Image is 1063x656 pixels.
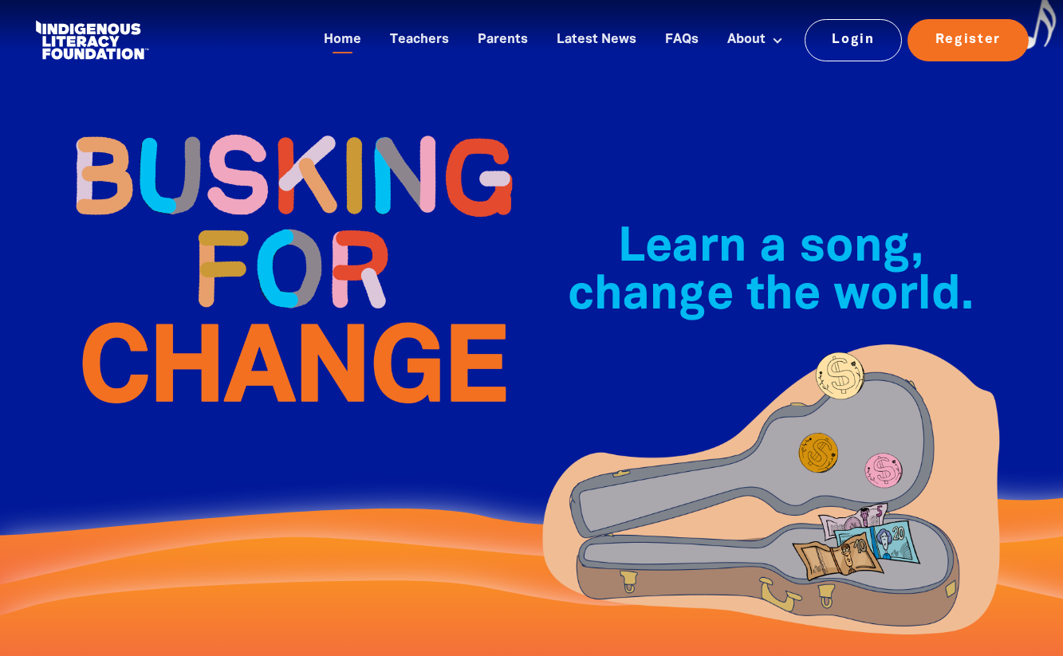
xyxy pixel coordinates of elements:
[907,19,1029,61] a: Register
[547,27,646,53] a: Latest News
[718,27,793,53] a: About
[568,226,974,318] span: Learn a song, change the world.
[468,27,537,53] a: Parents
[380,27,459,53] a: Teachers
[314,27,371,53] a: Home
[805,19,903,61] a: Login
[656,27,708,53] a: FAQs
